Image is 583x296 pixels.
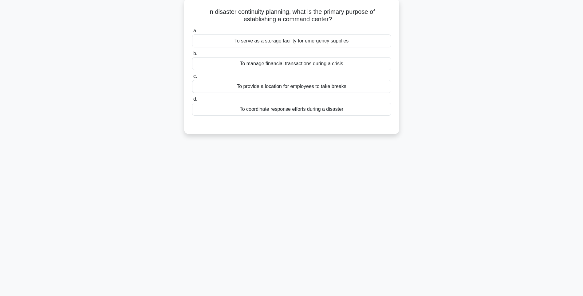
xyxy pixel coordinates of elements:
div: To provide a location for employees to take breaks [192,80,391,93]
h5: In disaster continuity planning, what is the primary purpose of establishing a command center? [191,8,392,23]
span: d. [193,96,197,102]
span: b. [193,51,197,56]
div: To serve as a storage facility for emergency supplies [192,34,391,47]
div: To coordinate response efforts during a disaster [192,103,391,116]
span: a. [193,28,197,33]
div: To manage financial transactions during a crisis [192,57,391,70]
span: c. [193,74,197,79]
